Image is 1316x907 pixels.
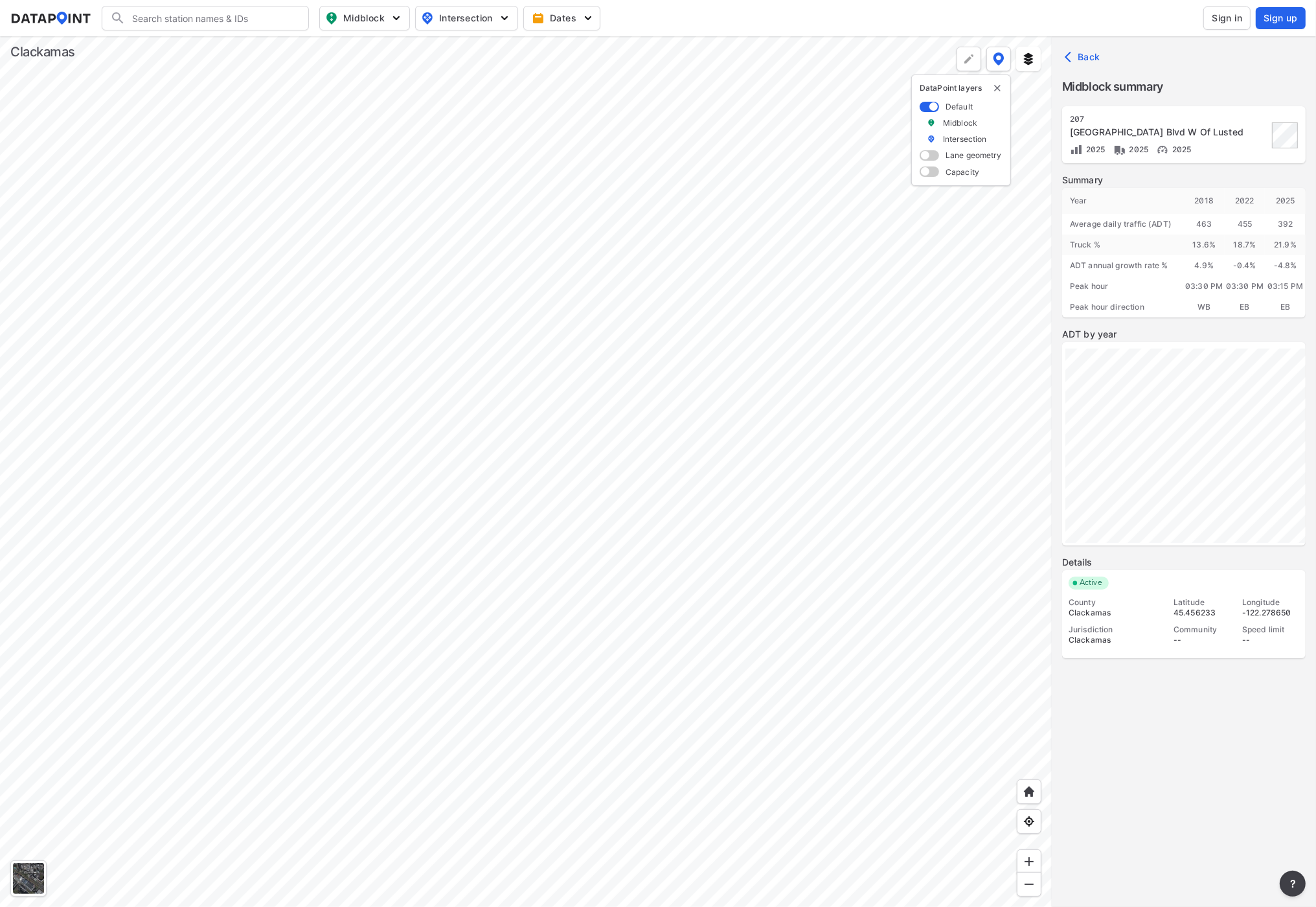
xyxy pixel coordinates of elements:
[1062,174,1306,187] label: Summary
[1069,608,1162,618] div: Clackamas
[1017,779,1041,804] div: Home
[10,860,47,897] div: Toggle basemap
[992,83,1003,93] button: delete
[1225,214,1265,235] div: 455
[1069,597,1162,608] div: County
[1169,144,1192,154] span: 2025
[1070,114,1268,124] div: 207
[1288,876,1298,891] span: ?
[1184,235,1225,255] div: 13.6 %
[325,10,402,26] span: Midblock
[1256,7,1306,29] button: Sign up
[415,6,518,30] button: Intersection
[1201,6,1253,30] a: Sign in
[126,8,301,29] input: Search
[1126,144,1149,154] span: 2025
[1174,597,1231,608] div: Latitude
[946,101,973,112] label: Default
[1074,577,1109,590] span: Active
[992,83,1003,93] img: close-external-leyer.3061a1c7.svg
[1062,328,1306,341] label: ADT by year
[1184,188,1225,214] div: 2018
[927,117,936,128] img: marker_Midblock.5ba75e30.svg
[1062,297,1184,317] div: Peak hour direction
[1023,878,1036,891] img: MAAAAAElFTkSuQmCC
[421,10,510,26] span: Intersection
[1023,815,1036,828] img: zeq5HYn9AnE9l6UmnFLPAAAAAElFTkSuQmCC
[1212,12,1242,25] span: Sign in
[1184,297,1225,317] div: WB
[1062,47,1106,67] button: Back
[1225,188,1265,214] div: 2022
[1062,235,1184,255] div: Truck %
[1265,188,1306,214] div: 2025
[1265,214,1306,235] div: 392
[10,12,91,25] img: dataPointLogo.9353c09d.svg
[390,12,403,25] img: 5YPKRKmlfpI5mqlR8AD95paCi+0kK1fRFDJSaMmawlwaeJcJwk9O2fotCW5ve9gAAAAASUVORK5CYII=
[1174,625,1231,635] div: Community
[523,6,600,30] button: Dates
[1023,785,1036,798] img: +XpAUvaXAN7GudzAAAAAElFTkSuQmCC
[1225,297,1265,317] div: EB
[1083,144,1106,154] span: 2025
[1069,635,1162,645] div: Clackamas
[943,133,987,144] label: Intersection
[1062,188,1184,214] div: Year
[1184,276,1225,297] div: 03:30 PM
[993,52,1004,65] img: data-point-layers.37681fc9.svg
[534,12,592,25] span: Dates
[1242,608,1299,618] div: -122.278650
[1225,276,1265,297] div: 03:30 PM
[1062,276,1184,297] div: Peak hour
[1023,855,1036,868] img: ZvzfEJKXnyWIrJytrsY285QMwk63cM6Drc+sIAAAAASUVORK5CYII=
[1265,255,1306,276] div: -4.8 %
[1184,214,1225,235] div: 463
[1242,635,1299,645] div: --
[324,10,339,26] img: map_pin_mid.602f9df1.svg
[1017,872,1041,897] div: Zoom out
[1264,12,1298,25] span: Sign up
[1062,78,1306,96] label: Midblock summary
[1253,7,1306,29] a: Sign up
[946,150,1001,161] label: Lane geometry
[1069,625,1162,635] div: Jurisdiction
[1070,143,1083,156] img: Volume count
[1242,625,1299,635] div: Speed limit
[420,10,435,26] img: map_pin_int.54838e6b.svg
[927,133,936,144] img: marker_Intersection.6861001b.svg
[1156,143,1169,156] img: Vehicle speed
[962,52,975,65] img: +Dz8AAAAASUVORK5CYII=
[1184,255,1225,276] div: 4.9 %
[1062,556,1306,569] label: Details
[1017,809,1041,834] div: View my location
[1225,235,1265,255] div: 18.7 %
[943,117,977,128] label: Midblock
[1174,635,1231,645] div: --
[1280,871,1306,897] button: more
[1067,51,1100,63] span: Back
[1203,6,1251,30] button: Sign in
[10,43,75,61] div: Clackamas
[1070,126,1268,139] div: Dodge Park Blvd W Of Lusted
[532,12,545,25] img: calendar-gold.39a51dde.svg
[1242,597,1299,608] div: Longitude
[1265,235,1306,255] div: 21.9 %
[1062,214,1184,235] div: Average daily traffic (ADT)
[1062,255,1184,276] div: ADT annual growth rate %
[319,6,410,30] button: Midblock
[920,83,1003,93] p: DataPoint layers
[1017,849,1041,874] div: Zoom in
[1174,608,1231,618] div: 45.456233
[1265,297,1306,317] div: EB
[1225,255,1265,276] div: -0.4 %
[1113,143,1126,156] img: Vehicle class
[498,12,511,25] img: 5YPKRKmlfpI5mqlR8AD95paCi+0kK1fRFDJSaMmawlwaeJcJwk9O2fotCW5ve9gAAAAASUVORK5CYII=
[1265,276,1306,297] div: 03:15 PM
[582,12,595,25] img: 5YPKRKmlfpI5mqlR8AD95paCi+0kK1fRFDJSaMmawlwaeJcJwk9O2fotCW5ve9gAAAAASUVORK5CYII=
[1022,52,1035,65] img: layers.ee07997e.svg
[946,166,979,178] label: Capacity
